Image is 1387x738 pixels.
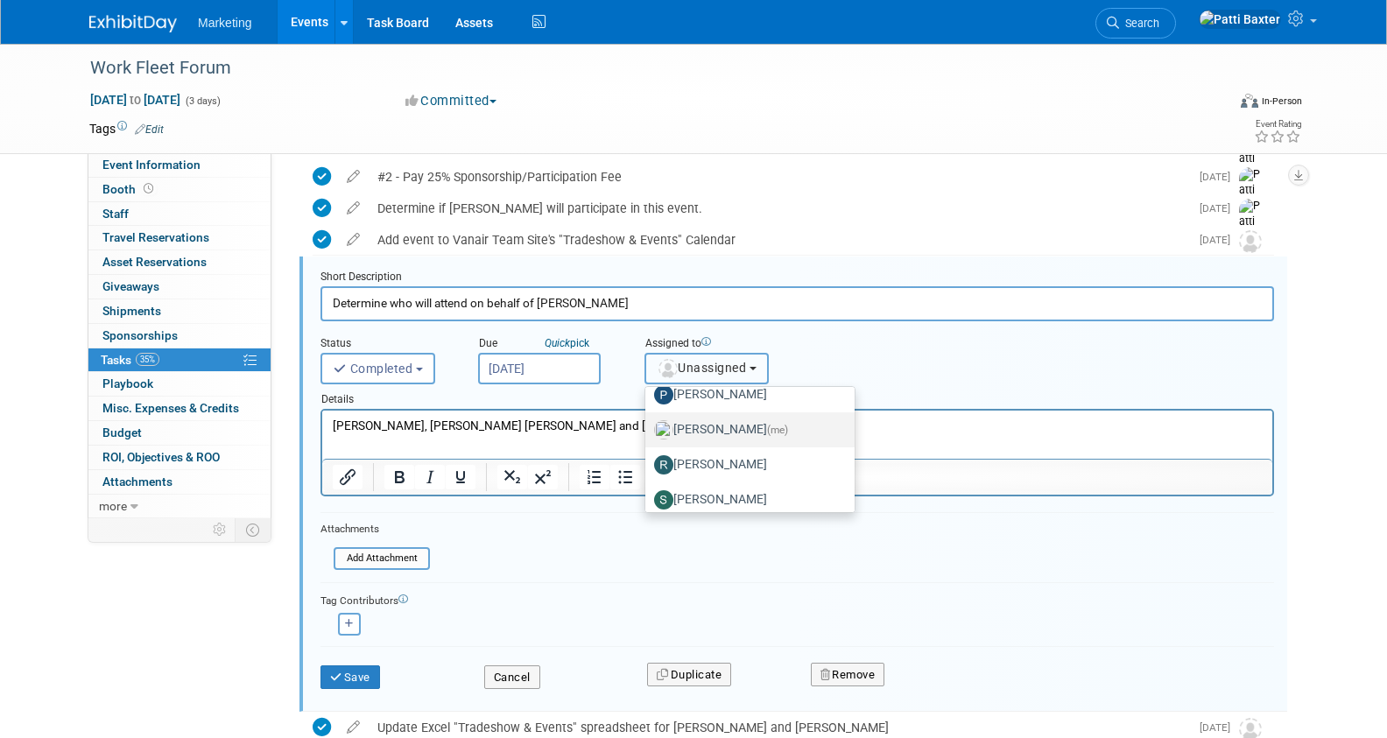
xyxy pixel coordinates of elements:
[102,425,142,439] span: Budget
[136,353,159,366] span: 35%
[1261,95,1302,108] div: In-Person
[1239,167,1265,229] img: Patti Baxter
[1200,721,1239,734] span: [DATE]
[654,385,673,404] img: P.jpg
[333,465,363,489] button: Insert/edit link
[320,384,1274,409] div: Details
[198,16,251,30] span: Marketing
[320,522,430,537] div: Attachments
[127,93,144,107] span: to
[205,518,236,541] td: Personalize Event Tab Strip
[338,200,369,216] a: edit
[88,226,271,250] a: Travel Reservations
[135,123,164,136] a: Edit
[654,381,837,409] label: [PERSON_NAME]
[1239,199,1265,261] img: Patti Baxter
[369,162,1189,192] div: #2 - Pay 25% Sponsorship/Participation Fee
[320,665,380,690] button: Save
[89,15,177,32] img: ExhibitDay
[89,92,181,108] span: [DATE] [DATE]
[322,411,1272,459] iframe: Rich Text Area
[140,182,157,195] span: Booth not reserved yet
[101,353,159,367] span: Tasks
[478,336,618,353] div: Due
[88,495,271,518] a: more
[338,232,369,248] a: edit
[654,416,837,444] label: [PERSON_NAME]
[1119,17,1159,30] span: Search
[320,336,452,353] div: Status
[644,336,863,353] div: Assigned to
[99,499,127,513] span: more
[88,421,271,445] a: Budget
[446,465,475,489] button: Underline
[654,451,837,479] label: [PERSON_NAME]
[1239,230,1262,253] img: Unassigned
[88,202,271,226] a: Staff
[102,182,157,196] span: Booth
[184,95,221,107] span: (3 days)
[102,304,161,318] span: Shipments
[644,353,769,384] button: Unassigned
[102,328,178,342] span: Sponsorships
[1200,171,1239,183] span: [DATE]
[338,169,369,185] a: edit
[415,465,445,489] button: Italic
[1095,8,1176,39] a: Search
[102,158,201,172] span: Event Information
[545,337,570,349] i: Quick
[88,250,271,274] a: Asset Reservations
[1254,120,1301,129] div: Event Rating
[88,275,271,299] a: Giveaways
[338,720,369,735] a: edit
[1122,91,1302,117] div: Event Format
[610,465,640,489] button: Bullet list
[88,397,271,420] a: Misc. Expenses & Credits
[399,92,503,110] button: Committed
[102,230,209,244] span: Travel Reservations
[484,665,540,690] button: Cancel
[102,450,220,464] span: ROI, Objectives & ROO
[528,465,558,489] button: Superscript
[657,361,746,375] span: Unassigned
[88,299,271,323] a: Shipments
[102,207,129,221] span: Staff
[102,474,172,488] span: Attachments
[654,486,837,514] label: [PERSON_NAME]
[654,490,673,510] img: S.jpg
[647,663,731,687] button: Duplicate
[541,336,593,350] a: Quickpick
[333,362,412,376] span: Completed
[102,401,239,415] span: Misc. Expenses & Credits
[88,324,271,348] a: Sponsorships
[88,348,271,372] a: Tasks35%
[88,178,271,201] a: Booth
[1241,94,1258,108] img: Format-Inperson.png
[102,376,153,390] span: Playbook
[236,518,271,541] td: Toggle Event Tabs
[478,353,601,384] input: Due Date
[1200,234,1239,246] span: [DATE]
[767,424,788,436] span: (me)
[369,193,1189,223] div: Determine if [PERSON_NAME] will participate in this event.
[811,663,885,687] button: Remove
[320,353,435,384] button: Completed
[88,470,271,494] a: Attachments
[84,53,1199,84] div: Work Fleet Forum
[497,465,527,489] button: Subscript
[89,120,164,137] td: Tags
[1199,10,1281,29] img: Patti Baxter
[580,465,609,489] button: Numbered list
[320,270,1274,286] div: Short Description
[320,590,1274,608] div: Tag Contributors
[369,225,1189,255] div: Add event to Vanair Team Site's "Tradeshow & Events" Calendar
[88,153,271,177] a: Event Information
[320,286,1274,320] input: Name of task or a short description
[88,446,271,469] a: ROI, Objectives & ROO
[102,279,159,293] span: Giveaways
[654,455,673,474] img: R.jpg
[1200,202,1239,214] span: [DATE]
